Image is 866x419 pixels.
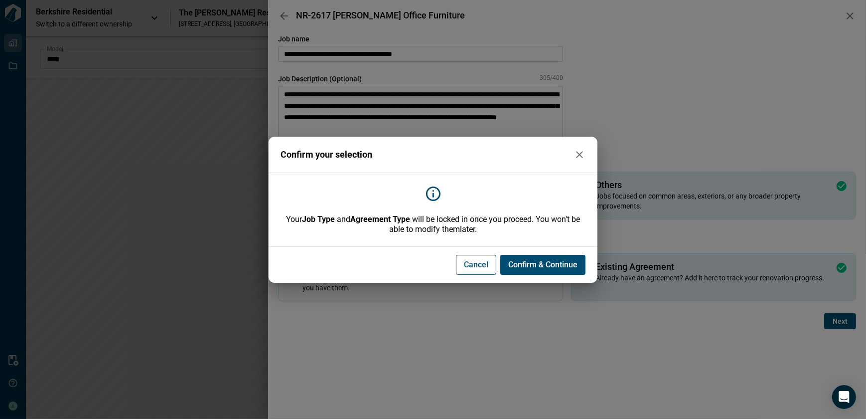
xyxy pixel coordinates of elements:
[456,255,496,275] button: Cancel
[281,214,585,234] span: Your and will be locked in once you proceed. You won't be able to modify them later.
[281,150,372,160] span: Confirm your selection
[464,260,488,270] span: Cancel
[350,214,410,224] b: Agreement Type
[500,255,585,275] button: Confirm & Continue
[302,214,335,224] b: Job Type
[832,385,856,409] div: Open Intercom Messenger
[508,260,577,270] span: Confirm & Continue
